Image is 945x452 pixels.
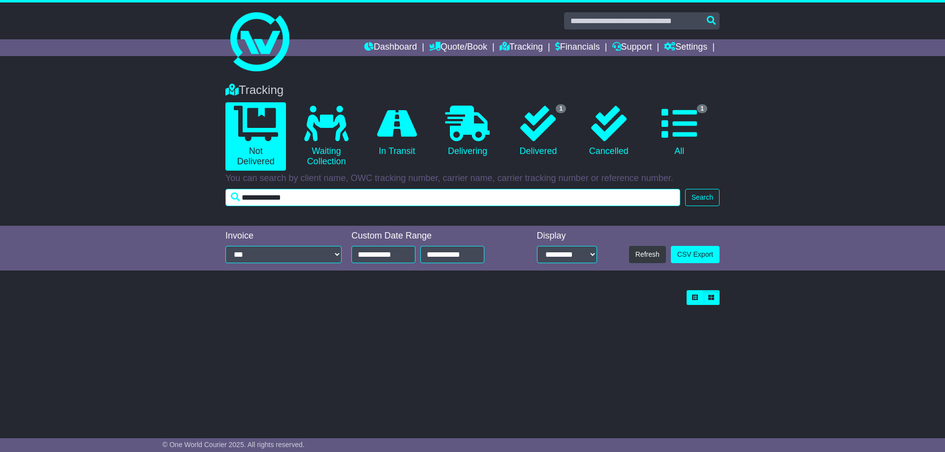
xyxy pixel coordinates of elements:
[500,39,543,56] a: Tracking
[225,102,286,171] a: Not Delivered
[225,231,342,241] div: Invoice
[364,39,417,56] a: Dashboard
[555,39,600,56] a: Financials
[296,102,356,171] a: Waiting Collection
[508,102,568,160] a: 1 Delivered
[578,102,639,160] a: Cancelled
[671,246,720,263] a: CSV Export
[351,231,509,241] div: Custom Date Range
[612,39,652,56] a: Support
[556,104,566,113] span: 1
[697,104,707,113] span: 1
[437,102,498,160] a: Delivering
[629,246,666,263] button: Refresh
[664,39,707,56] a: Settings
[685,189,720,206] button: Search
[367,102,427,160] a: In Transit
[225,173,720,184] p: You can search by client name, OWC tracking number, carrier name, carrier tracking number or refe...
[429,39,487,56] a: Quote/Book
[537,231,597,241] div: Display
[649,102,710,160] a: 1 All
[162,441,305,449] span: © One World Courier 2025. All rights reserved.
[220,83,724,97] div: Tracking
